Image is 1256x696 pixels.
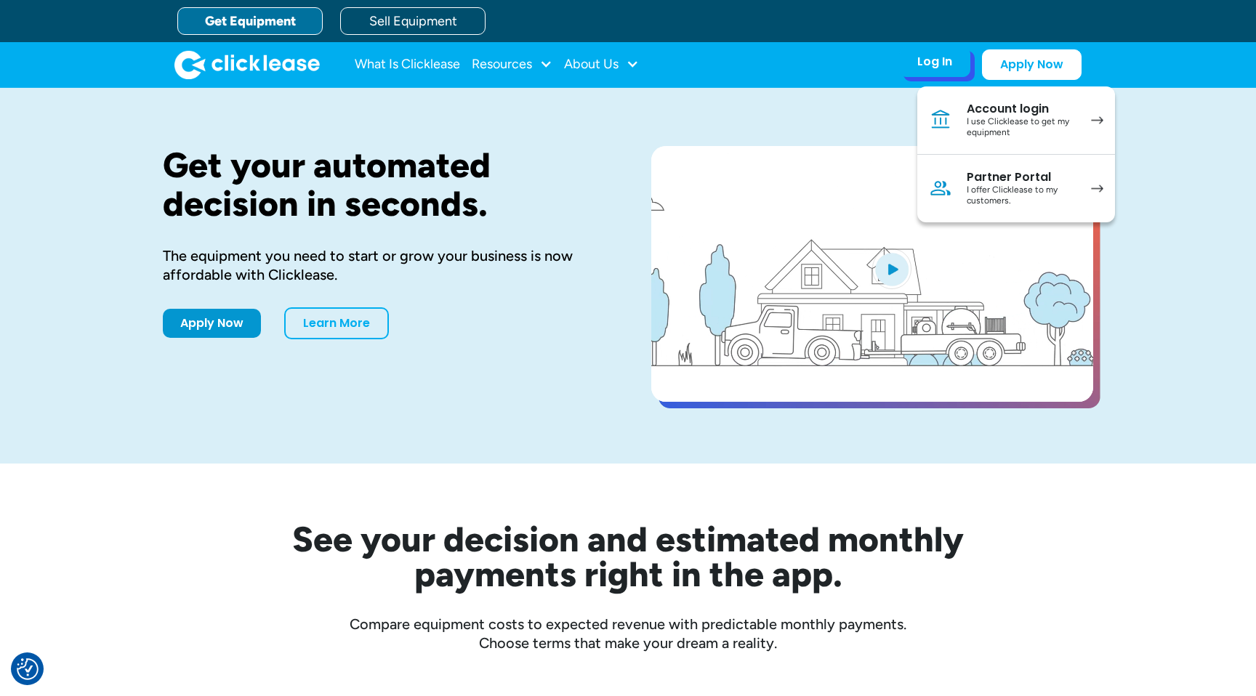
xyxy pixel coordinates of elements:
img: Revisit consent button [17,658,39,680]
button: Consent Preferences [17,658,39,680]
a: What Is Clicklease [355,50,460,79]
a: Apply Now [982,49,1082,80]
a: Get Equipment [177,7,323,35]
div: I use Clicklease to get my equipment [967,116,1076,139]
a: Apply Now [163,309,261,338]
div: Partner Portal [967,170,1076,185]
nav: Log In [917,86,1115,222]
div: Log In [917,54,952,69]
img: Clicklease logo [174,50,320,79]
div: Resources [472,50,552,79]
img: Bank icon [929,108,952,131]
a: home [174,50,320,79]
h2: See your decision and estimated monthly payments right in the app. [221,522,1035,591]
div: Account login [967,102,1076,116]
a: Account loginI use Clicklease to get my equipment [917,86,1115,155]
a: Partner PortalI offer Clicklease to my customers. [917,155,1115,222]
img: arrow [1091,185,1103,193]
div: About Us [564,50,639,79]
img: Blue play button logo on a light blue circular background [872,248,911,289]
a: Sell Equipment [340,7,486,35]
div: I offer Clicklease to my customers. [967,185,1076,207]
h1: Get your automated decision in seconds. [163,146,605,223]
a: open lightbox [651,146,1093,402]
div: Compare equipment costs to expected revenue with predictable monthly payments. Choose terms that ... [163,615,1093,652]
img: Person icon [929,177,952,200]
img: arrow [1091,116,1103,124]
div: The equipment you need to start or grow your business is now affordable with Clicklease. [163,246,605,284]
a: Learn More [284,307,389,339]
